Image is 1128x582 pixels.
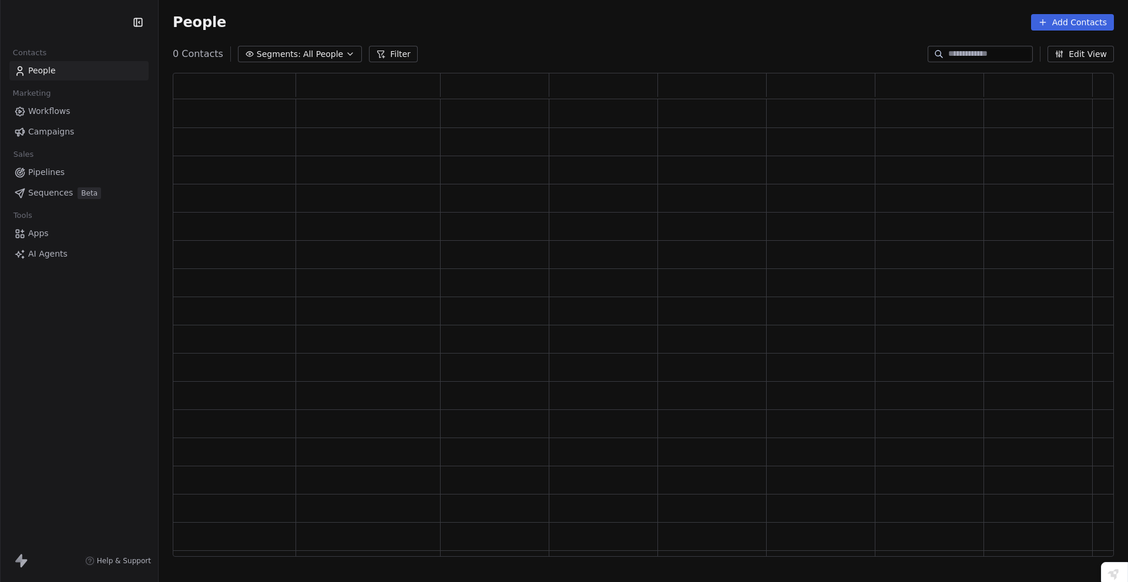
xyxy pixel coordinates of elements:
span: Help & Support [97,556,151,566]
button: Edit View [1048,46,1114,62]
a: Workflows [9,102,149,121]
span: Contacts [8,44,52,62]
a: Help & Support [85,556,151,566]
span: All People [303,48,343,60]
button: Filter [369,46,418,62]
a: People [9,61,149,80]
span: Sales [8,146,39,163]
span: Workflows [28,105,70,117]
a: AI Agents [9,244,149,264]
a: Campaigns [9,122,149,142]
a: Apps [9,224,149,243]
span: 0 Contacts [173,47,223,61]
a: Pipelines [9,163,149,182]
span: Apps [28,227,49,240]
span: Sequences [28,187,73,199]
span: Tools [8,207,37,224]
span: People [28,65,56,77]
span: Pipelines [28,166,65,179]
button: Add Contacts [1031,14,1114,31]
span: Marketing [8,85,56,102]
span: AI Agents [28,248,68,260]
span: Campaigns [28,126,74,138]
span: People [173,14,226,31]
a: SequencesBeta [9,183,149,203]
span: Segments: [257,48,301,60]
span: Beta [78,187,101,199]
